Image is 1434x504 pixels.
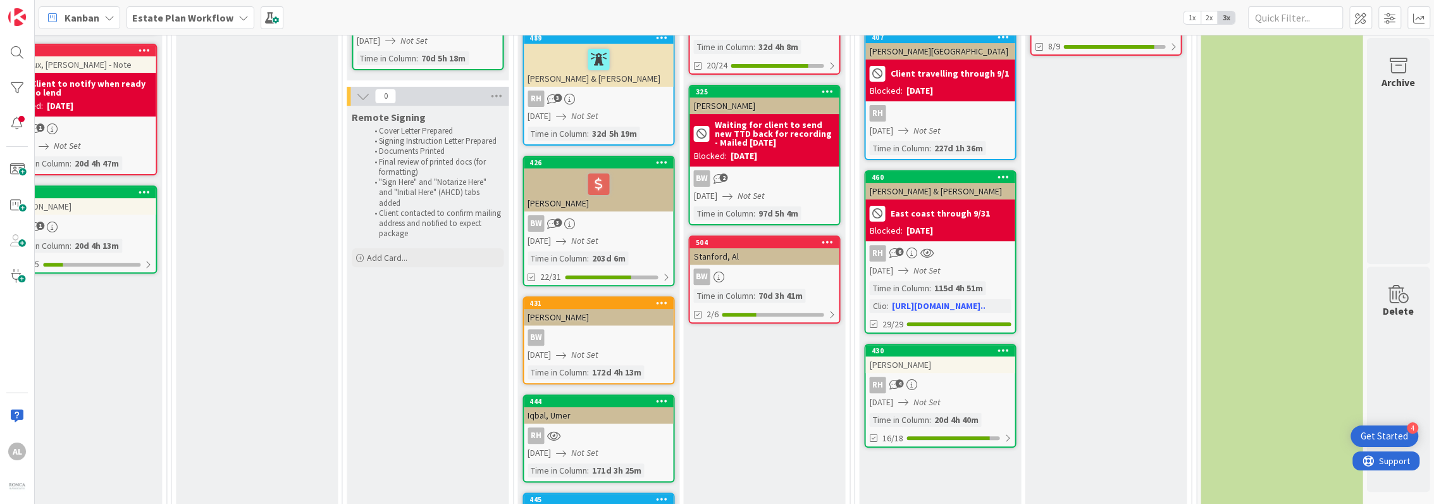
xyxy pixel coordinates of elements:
[929,413,930,427] span: :
[689,268,839,285] div: BW
[891,300,985,312] a: [URL][DOMAIN_NAME]..
[524,396,673,424] div: 444Iqbal, Umer
[367,136,502,146] li: Signing Instruction Letter Prepared
[1248,6,1343,29] input: Quick Filter...
[737,190,764,201] i: Not Set
[865,43,1015,60] div: [PERSON_NAME][GEOGRAPHIC_DATA]
[589,365,644,379] div: 172d 4h 13m
[8,443,26,460] div: AL
[6,45,156,56] div: 471
[753,206,755,220] span: :
[913,396,940,408] i: Not Set
[528,365,587,379] div: Time in Column
[31,79,152,97] b: Client to notify when ready to lend
[132,11,233,24] b: Estate Plan Workflow
[1184,11,1201,24] span: 1x
[367,208,502,239] li: Client contacted to confirm mailing address and notified to expect package
[693,268,710,285] div: BW
[71,156,122,170] div: 20d 4h 47m
[1361,430,1408,443] div: Get Started
[906,224,932,237] div: [DATE]
[418,51,469,65] div: 70d 5h 18m
[528,234,551,248] span: [DATE]
[865,183,1015,199] div: [PERSON_NAME] & [PERSON_NAME]
[1407,422,1418,434] div: 4
[6,45,156,73] div: 471Auproux, [PERSON_NAME] - Note
[8,8,26,26] img: Visit kanbanzone.com
[755,289,805,303] div: 70d 3h 41m
[753,289,755,303] span: :
[730,149,757,163] div: [DATE]
[367,177,502,208] li: "Sign Here" and "Notarize Here" and "Initial Here" (AHCD) tabs added
[871,33,1015,42] div: 407
[528,446,551,460] span: [DATE]
[865,32,1015,60] div: 407[PERSON_NAME][GEOGRAPHIC_DATA]
[929,281,930,295] span: :
[929,141,930,155] span: :
[755,206,801,220] div: 97d 5h 4m
[524,91,673,107] div: RH
[865,345,1015,356] div: 430
[587,127,589,141] span: :
[571,349,598,360] i: Not Set
[689,170,839,187] div: BW
[890,209,989,218] b: East coast through 9/31
[913,265,940,276] i: Not Set
[36,222,44,230] span: 1
[587,365,589,379] span: :
[689,237,839,265] div: 504Stanford, Al
[71,239,122,253] div: 20d 4h 13m
[865,245,1015,261] div: RH
[869,245,886,261] div: RH
[352,111,426,123] span: Remote Signing
[890,69,1008,78] b: Client travelling through 9/1
[357,51,416,65] div: Time in Column
[571,447,598,458] i: Not Set
[47,99,73,113] div: [DATE]
[528,329,544,346] div: BW
[8,478,26,496] img: avatar
[930,413,981,427] div: 20d 4h 40m
[524,32,673,87] div: 489[PERSON_NAME] & [PERSON_NAME]
[524,309,673,325] div: [PERSON_NAME]
[367,146,502,156] li: Documents Printed
[689,86,839,114] div: 325[PERSON_NAME]
[524,427,673,444] div: RH
[524,329,673,346] div: BW
[524,396,673,407] div: 444
[529,158,673,167] div: 426
[871,173,1015,182] div: 460
[1218,11,1235,24] span: 3x
[930,141,986,155] div: 227d 1h 36m
[528,91,544,107] div: RH
[865,32,1015,43] div: 407
[930,281,986,295] div: 115d 4h 51m
[571,110,598,122] i: Not Set
[719,173,727,182] span: 2
[865,377,1015,393] div: RH
[553,94,562,102] span: 3
[528,215,544,232] div: BW
[589,251,628,265] div: 203d 6m
[869,141,929,155] div: Time in Column
[865,105,1015,122] div: RH
[54,140,81,151] i: Not Set
[524,215,673,232] div: BW
[524,157,673,211] div: 426[PERSON_NAME]
[571,235,598,246] i: Not Set
[374,89,396,104] span: 0
[869,281,929,295] div: Time in Column
[895,379,903,387] span: 4
[693,289,753,303] div: Time in Column
[524,407,673,424] div: Iqbal, Umer
[865,172,1015,183] div: 460
[589,127,640,141] div: 32d 5h 19m
[689,248,839,265] div: Stanford, Al
[753,40,755,54] span: :
[524,157,673,168] div: 426
[693,206,753,220] div: Time in Column
[528,127,587,141] div: Time in Column
[10,239,70,253] div: Time in Column
[12,188,156,197] div: 582
[755,40,801,54] div: 32d 4h 8m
